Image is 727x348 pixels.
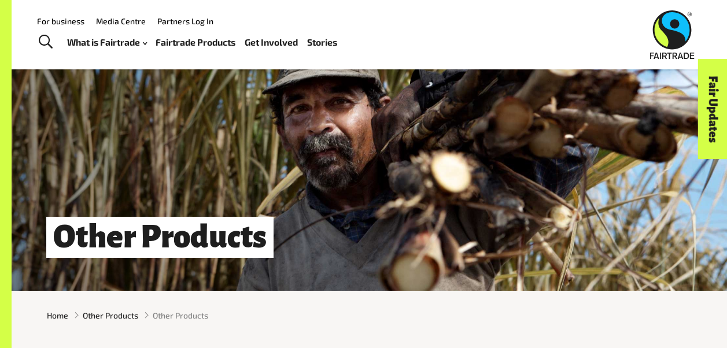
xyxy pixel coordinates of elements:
[67,34,147,50] a: What is Fairtrade
[83,309,138,321] a: Other Products
[96,16,146,26] a: Media Centre
[307,34,337,50] a: Stories
[47,309,68,321] a: Home
[46,217,274,258] h1: Other Products
[157,16,213,26] a: Partners Log In
[153,309,208,321] span: Other Products
[650,10,695,59] img: Fairtrade Australia New Zealand logo
[245,34,298,50] a: Get Involved
[31,28,60,57] a: Toggle Search
[37,16,84,26] a: For business
[156,34,235,50] a: Fairtrade Products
